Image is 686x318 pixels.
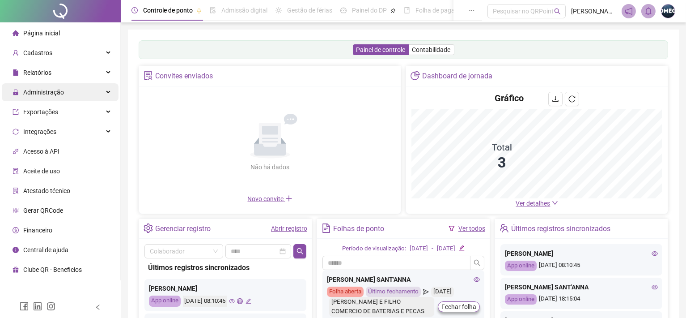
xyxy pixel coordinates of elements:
[229,298,235,304] span: eye
[505,294,658,305] div: [DATE] 18:15:04
[13,247,19,253] span: info-circle
[210,7,216,13] span: file-done
[661,4,675,18] img: 55382
[183,296,227,307] div: [DATE] 08:10:45
[155,221,211,236] div: Gerenciar registro
[505,261,658,271] div: [DATE] 08:10:45
[131,7,138,13] span: clock-circle
[13,227,19,233] span: dollar
[33,302,42,311] span: linkedin
[285,195,292,202] span: plus
[20,302,29,311] span: facebook
[13,109,19,115] span: export
[23,227,52,234] span: Financeiro
[13,69,19,76] span: file
[149,296,181,307] div: App online
[327,287,364,297] div: Folha aberta
[437,244,455,254] div: [DATE]
[352,7,387,14] span: Painel do DP
[23,148,59,155] span: Acesso à API
[248,195,292,202] span: Novo convite
[221,7,267,14] span: Admissão digital
[13,129,19,135] span: sync
[415,7,473,14] span: Folha de pagamento
[287,7,332,14] span: Gestão de férias
[516,200,558,207] a: Ver detalhes down
[438,301,480,312] button: Fechar folha
[511,221,610,236] div: Últimos registros sincronizados
[13,30,19,36] span: home
[23,128,56,135] span: Integrações
[432,244,433,254] div: -
[495,92,524,104] h4: Gráfico
[23,30,60,37] span: Página inicial
[275,7,282,13] span: sun
[23,49,52,56] span: Cadastros
[327,275,480,284] div: [PERSON_NAME] SANT'ANNA
[652,250,658,257] span: eye
[23,266,82,273] span: Clube QR - Beneficios
[13,50,19,56] span: user-add
[449,225,455,232] span: filter
[366,287,421,297] div: Último fechamento
[13,148,19,155] span: api
[431,287,454,297] div: [DATE]
[474,276,480,283] span: eye
[410,244,428,254] div: [DATE]
[505,282,658,292] div: [PERSON_NAME] SANT'ANNA
[229,162,311,172] div: Não há dados
[237,298,243,304] span: global
[23,207,63,214] span: Gerar QRCode
[149,284,302,293] div: [PERSON_NAME]
[13,89,19,95] span: lock
[505,249,658,258] div: [PERSON_NAME]
[23,69,51,76] span: Relatórios
[342,244,406,254] div: Período de visualização:
[644,7,652,15] span: bell
[333,221,384,236] div: Folhas de ponto
[144,223,153,233] span: setting
[474,259,481,266] span: search
[196,8,202,13] span: pushpin
[144,71,153,80] span: solution
[23,246,68,254] span: Central de ajuda
[652,284,658,290] span: eye
[148,262,303,273] div: Últimos registros sincronizados
[552,95,559,103] span: download
[23,108,58,116] span: Exportações
[13,188,19,194] span: solution
[47,302,55,311] span: instagram
[13,266,19,273] span: gift
[340,7,347,13] span: dashboard
[505,261,537,271] div: App online
[571,6,616,16] span: [PERSON_NAME]
[554,8,561,15] span: search
[625,7,633,15] span: notification
[23,168,60,175] span: Aceite de uso
[246,298,251,304] span: edit
[404,7,410,13] span: book
[155,69,213,84] div: Convites enviados
[422,69,492,84] div: Dashboard de jornada
[459,245,465,251] span: edit
[23,187,70,194] span: Atestado técnico
[516,200,550,207] span: Ver detalhes
[329,297,434,317] div: [PERSON_NAME] E FILHO COMERCIO DE BATERIAS E PECAS
[13,168,19,174] span: audit
[322,223,331,233] span: file-text
[296,248,304,255] span: search
[458,225,485,232] a: Ver todos
[500,223,509,233] span: team
[13,207,19,214] span: qrcode
[469,7,475,13] span: ellipsis
[271,225,307,232] a: Abrir registro
[356,46,406,53] span: Painel de controle
[411,71,420,80] span: pie-chart
[95,304,101,310] span: left
[412,46,451,53] span: Contabilidade
[23,89,64,96] span: Administração
[390,8,396,13] span: pushpin
[505,294,537,305] div: App online
[143,7,193,14] span: Controle de ponto
[441,302,476,312] span: Fechar folha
